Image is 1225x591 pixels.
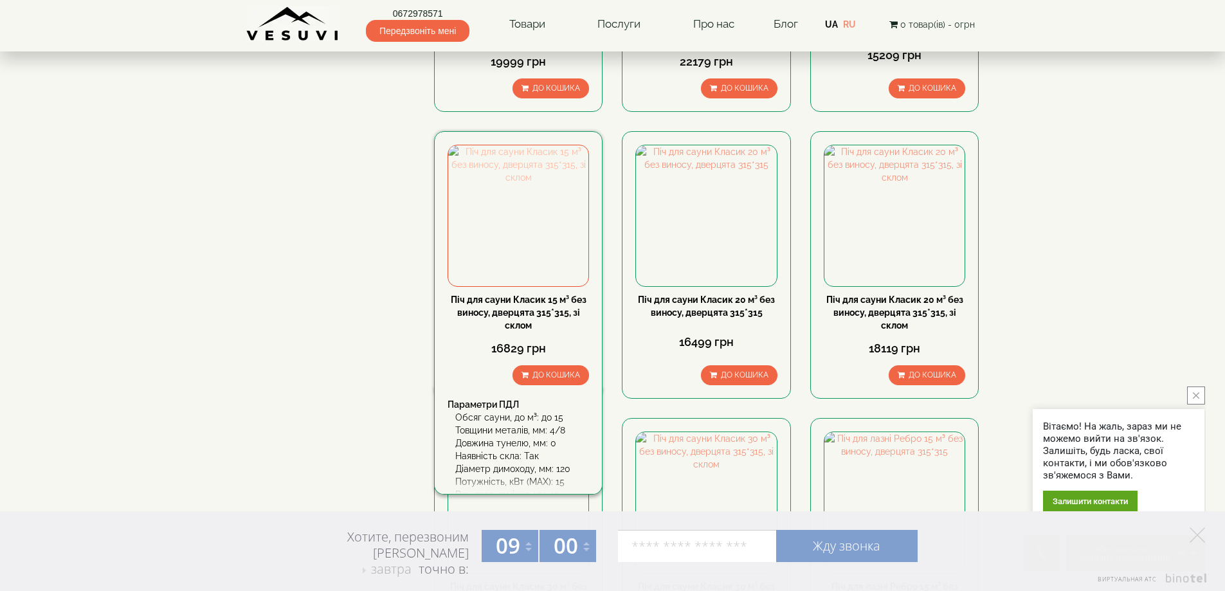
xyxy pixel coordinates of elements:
a: 0672978571 [366,7,469,20]
a: Элемент управления [1190,527,1205,543]
span: 0 товар(ів) - 0грн [900,19,975,30]
span: завтра [371,560,412,577]
button: До кошика [513,78,589,98]
a: Блог [774,17,798,30]
button: 0 товар(ів) - 0грн [885,17,979,32]
a: UA [825,19,838,30]
div: Довжина тунелю, мм: 0 [455,437,589,450]
div: Обсяг сауни, до м³: до 15 [455,411,589,424]
button: До кошика [701,365,777,385]
span: 00 [554,531,578,560]
div: 15209 грн [824,47,965,64]
div: Залишити контакти [1043,491,1138,512]
img: Піч для сауни Класик 20 м³ без виносу, дверцята 315*315, зі склом [824,145,965,286]
img: Піч для сауни Класик 15 м³ без виносу, дверцята 315*315, зі склом [448,145,588,286]
span: До кошика [721,370,768,379]
img: Піч для лазні Ребро 15 м³ без виносу, дверцята 315*315 [824,432,965,572]
div: Хотите, перезвоним [PERSON_NAME] точно в: [298,529,469,579]
button: До кошика [701,78,777,98]
div: Наявність скла: Так [455,450,589,462]
div: Параметри ПДЛ [448,398,589,411]
a: Жду звонка [776,530,918,562]
a: Товари [496,10,558,39]
span: До кошика [532,370,580,379]
span: 09 [496,531,520,560]
img: Піч для сауни Класик 30 м³ без виносу, дверцята 315*315, зі склом [636,432,776,572]
span: До кошика [721,84,768,93]
a: Піч для сауни Класик 20 м³ без виносу, дверцята 315*315, зі склом [826,295,963,331]
img: Піч для сауни Класик 30 м³ без виносу, дверцята 315*315 [448,432,588,572]
div: 16499 грн [635,334,777,350]
div: 22179 грн [635,53,777,70]
a: Послуги [585,10,653,39]
img: Піч для сауни Класик 20 м³ без виносу, дверцята 315*315 [636,145,776,286]
a: Про нас [680,10,747,39]
a: Элемент управления [1090,574,1209,591]
div: Товщини металів, мм: 4/8 [455,424,589,437]
span: Виртуальная АТС [1098,575,1157,583]
a: RU [843,19,856,30]
a: Піч для сауни Класик 15 м³ без виносу, дверцята 315*315, зі склом [451,295,586,331]
button: До кошика [889,78,965,98]
button: До кошика [889,365,965,385]
span: Передзвоніть мені [366,20,469,42]
span: До кошика [909,84,956,93]
div: Діаметр димоходу, мм: 120 [455,462,589,475]
img: Завод VESUVI [246,6,340,42]
a: Піч для сауни Класик 20 м³ без виносу, дверцята 315*315 [638,295,775,318]
button: До кошика [513,365,589,385]
span: До кошика [909,370,956,379]
span: До кошика [532,84,580,93]
div: 19999 грн [448,53,589,70]
button: close button [1187,386,1205,405]
div: Вітаємо! На жаль, зараз ми не можемо вийти на зв'язок. Залишіть, будь ласка, свої контакти, і ми ... [1043,421,1194,482]
div: 16829 грн [448,340,589,357]
div: 18119 грн [824,340,965,357]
